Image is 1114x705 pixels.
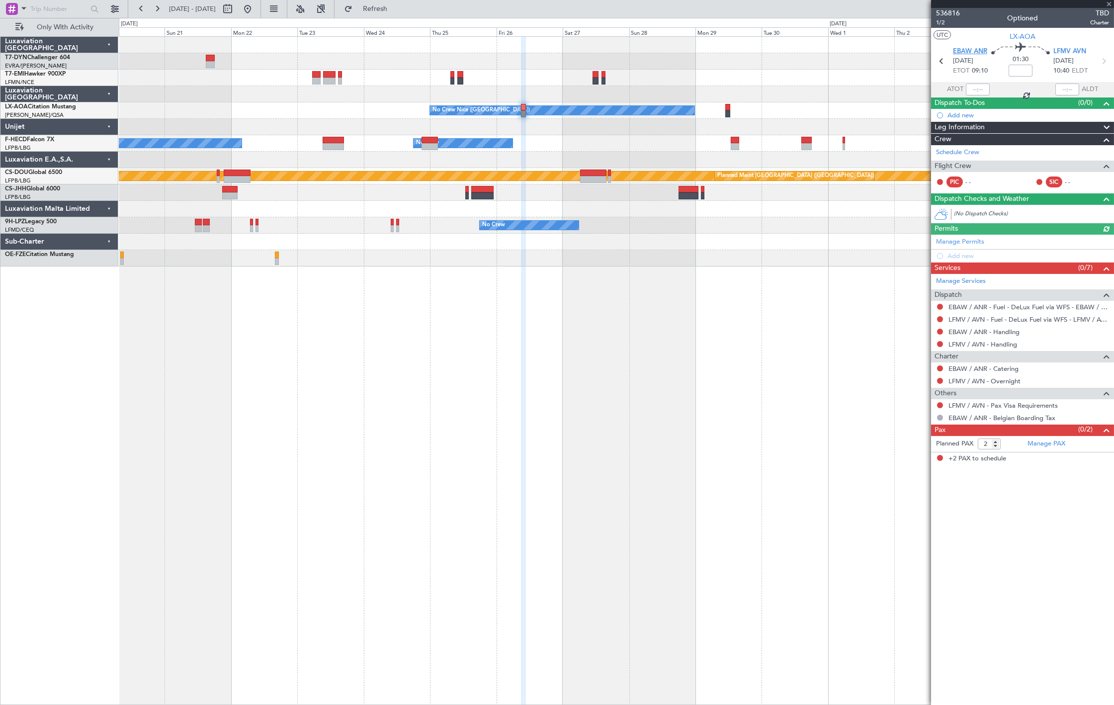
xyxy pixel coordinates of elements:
span: [DATE] [1053,56,1074,66]
span: [DATE] - [DATE] [169,4,216,13]
span: 9H-LPZ [5,219,25,225]
a: CS-JHHGlobal 6000 [5,186,60,192]
span: T7-EMI [5,71,24,77]
span: CS-JHH [5,186,26,192]
a: LFMV / AVN - Fuel - DeLux Fuel via WFS - LFMV / AVN [948,315,1109,324]
a: LFMN/NCE [5,79,34,86]
span: Refresh [354,5,396,12]
div: No Crew Nice ([GEOGRAPHIC_DATA]) [432,103,530,118]
a: LFPB/LBG [5,193,31,201]
a: LFMV / AVN - Handling [948,340,1017,349]
div: Optioned [1007,13,1038,24]
div: PIC [946,176,963,187]
div: Sat 20 [98,27,165,36]
a: LX-AOACitation Mustang [5,104,76,110]
span: OE-FZE [5,252,26,258]
span: LX-AOA [5,104,28,110]
a: LFMD/CEQ [5,226,34,234]
div: No Crew [416,136,439,151]
button: Only With Activity [11,19,108,35]
a: [PERSON_NAME]/QSA [5,111,64,119]
span: Flight Crew [935,161,971,172]
div: Tue 23 [297,27,363,36]
a: LFMV / AVN - Pax Visa Requirements [948,401,1058,410]
div: Tue 30 [762,27,828,36]
div: Thu 25 [430,27,496,36]
div: - - [965,177,988,186]
div: (No Dispatch Checks) [954,210,1114,220]
span: 536816 [936,8,960,18]
div: Mon 22 [231,27,297,36]
div: Sat 27 [563,27,629,36]
a: F-HECDFalcon 7X [5,137,54,143]
a: T7-DYNChallenger 604 [5,55,70,61]
span: Dispatch [935,289,962,301]
span: (0/7) [1078,263,1093,273]
a: EBAW / ANR - Belgian Boarding Tax [948,414,1055,422]
a: Manage Services [936,276,986,286]
span: ELDT [1072,66,1088,76]
div: Wed 24 [364,27,430,36]
span: Leg Information [935,122,985,133]
span: 01:30 [1013,55,1028,65]
span: Only With Activity [26,24,105,31]
div: Planned Maint [GEOGRAPHIC_DATA] ([GEOGRAPHIC_DATA]) [717,169,874,183]
div: [DATE] [830,20,847,28]
span: 10:40 [1053,66,1069,76]
label: Planned PAX [936,439,973,449]
span: Dispatch To-Dos [935,97,985,109]
a: Schedule Crew [936,148,979,158]
span: LFMV AVN [1053,47,1086,57]
a: LFPB/LBG [5,144,31,152]
div: [DATE] [121,20,138,28]
a: 9H-LPZLegacy 500 [5,219,57,225]
div: Add new [947,111,1109,119]
span: LX-AOA [1010,31,1035,42]
span: ALDT [1082,85,1098,94]
span: Services [935,263,960,274]
span: Crew [935,134,951,145]
span: T7-DYN [5,55,27,61]
span: CS-DOU [5,170,28,176]
a: EBAW / ANR - Catering [948,364,1019,373]
div: Sun 28 [629,27,695,36]
div: Wed 1 [828,27,894,36]
a: CS-DOUGlobal 6500 [5,170,62,176]
div: - - [1065,177,1087,186]
div: Fri 26 [497,27,563,36]
span: Charter [1090,18,1109,27]
span: Others [935,388,956,399]
span: +2 PAX to schedule [948,454,1006,464]
a: OE-FZECitation Mustang [5,252,74,258]
span: EBAW ANR [953,47,987,57]
a: EBAW / ANR - Handling [948,328,1020,336]
span: TBD [1090,8,1109,18]
span: Dispatch Checks and Weather [935,193,1029,205]
a: LFMV / AVN - Overnight [948,377,1021,385]
div: Mon 29 [695,27,762,36]
span: (0/2) [1078,424,1093,435]
button: Refresh [340,1,399,17]
div: No Crew [482,218,505,233]
div: SIC [1046,176,1062,187]
span: 1/2 [936,18,960,27]
input: Trip Number [30,1,87,16]
a: EVRA/[PERSON_NAME] [5,62,67,70]
span: (0/0) [1078,97,1093,108]
a: LFPB/LBG [5,177,31,184]
a: EBAW / ANR - Fuel - DeLux Fuel via WFS - EBAW / ANR [948,303,1109,311]
a: Manage PAX [1028,439,1065,449]
div: Sun 21 [165,27,231,36]
button: UTC [934,30,951,39]
a: T7-EMIHawker 900XP [5,71,66,77]
span: Charter [935,351,958,362]
span: F-HECD [5,137,27,143]
span: Pax [935,425,945,436]
div: Thu 2 [894,27,960,36]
